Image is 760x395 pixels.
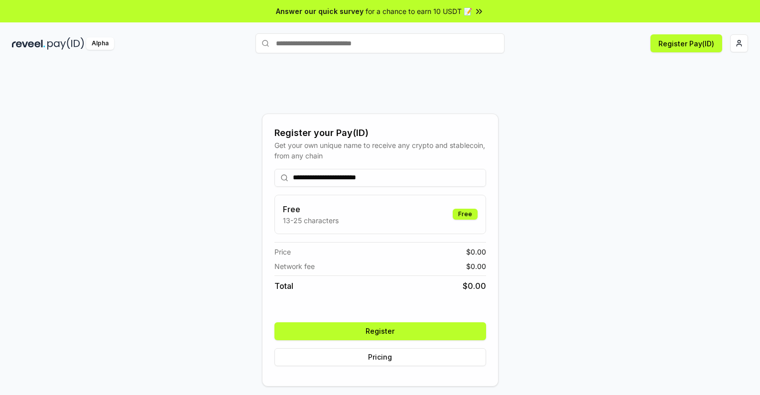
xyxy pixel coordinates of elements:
[466,247,486,257] span: $ 0.00
[463,280,486,292] span: $ 0.00
[274,140,486,161] div: Get your own unique name to receive any crypto and stablecoin, from any chain
[650,34,722,52] button: Register Pay(ID)
[453,209,478,220] div: Free
[283,215,339,226] p: 13-25 characters
[274,280,293,292] span: Total
[274,348,486,366] button: Pricing
[283,203,339,215] h3: Free
[86,37,114,50] div: Alpha
[276,6,364,16] span: Answer our quick survey
[274,322,486,340] button: Register
[12,37,45,50] img: reveel_dark
[47,37,84,50] img: pay_id
[366,6,472,16] span: for a chance to earn 10 USDT 📝
[274,126,486,140] div: Register your Pay(ID)
[274,261,315,271] span: Network fee
[274,247,291,257] span: Price
[466,261,486,271] span: $ 0.00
